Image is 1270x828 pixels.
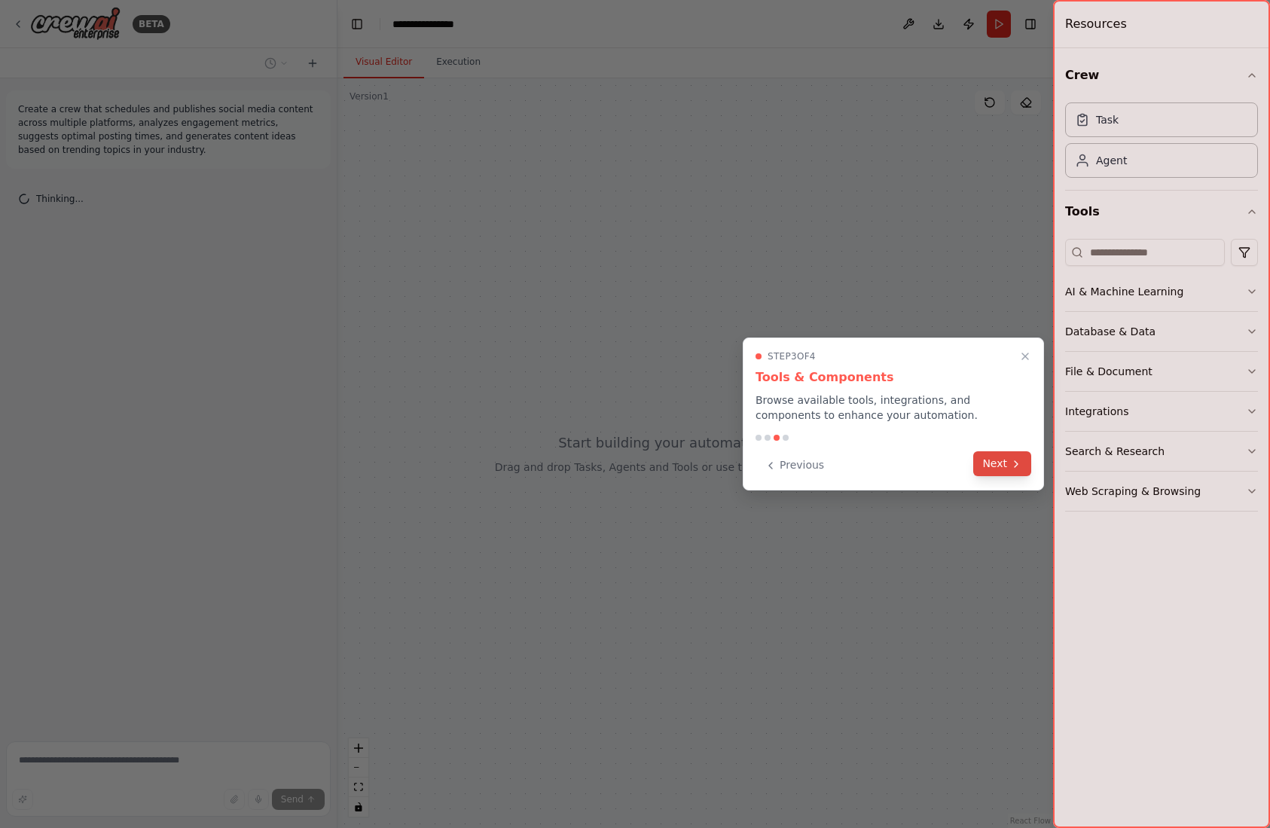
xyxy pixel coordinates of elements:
[768,350,816,362] span: Step 3 of 4
[973,451,1031,476] button: Next
[347,14,368,35] button: Hide left sidebar
[756,368,1031,387] h3: Tools & Components
[756,453,833,478] button: Previous
[756,393,1031,423] p: Browse available tools, integrations, and components to enhance your automation.
[1016,347,1034,365] button: Close walkthrough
